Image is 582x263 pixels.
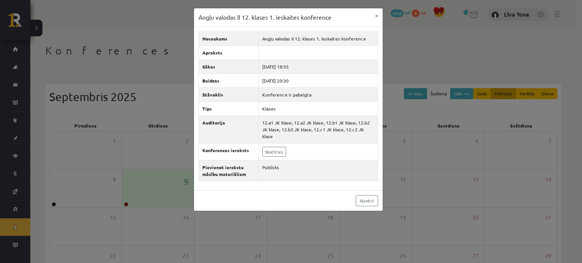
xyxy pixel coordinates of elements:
th: Auditorija [199,115,259,143]
th: Beidzas [199,73,259,87]
td: Angļu valodas II 12. klases 1. ieskaites konference [259,31,378,45]
th: Pievienot ierakstu mācību materiāliem [199,160,259,181]
a: Skatīties [262,147,286,157]
td: Klases [259,101,378,115]
td: Publisks [259,160,378,181]
h3: Angļu valodas II 12. klases 1. ieskaites konference [199,13,332,22]
th: Stāvoklis [199,87,259,101]
td: Konference ir pabeigta [259,87,378,101]
td: 12.a1 JK klase, 12.a2 JK klase, 12.b1 JK klase, 12.b2 JK klase, 12.b3 JK klase, 12.c1 JK klase, 1... [259,115,378,143]
td: [DATE] 20:30 [259,73,378,87]
th: Konferences ieraksts [199,143,259,160]
th: Apraksts [199,45,259,59]
a: Aizvērt [356,195,378,206]
th: Sākas [199,59,259,73]
td: [DATE] 18:55 [259,59,378,73]
th: Nosaukums [199,31,259,45]
th: Tips [199,101,259,115]
button: × [371,8,383,23]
